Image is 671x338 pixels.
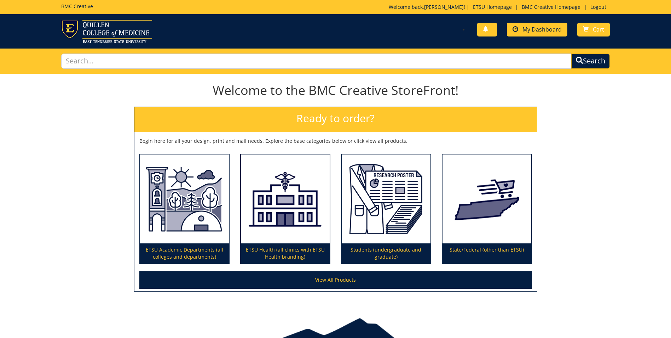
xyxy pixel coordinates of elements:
img: ETSU Health (all clinics with ETSU Health branding) [241,154,330,244]
a: My Dashboard [507,23,567,36]
span: My Dashboard [522,26,562,33]
h5: BMC Creative [61,4,93,9]
p: Welcome back, ! | | | [389,4,610,11]
a: Cart [577,23,610,36]
a: ETSU Health (all clinics with ETSU Health branding) [241,154,330,264]
button: Search [571,53,610,69]
p: ETSU Academic Departments (all colleges and departments) [140,243,229,263]
a: ETSU Academic Departments (all colleges and departments) [140,154,229,264]
a: State/Federal (other than ETSU) [442,154,531,264]
img: ETSU Academic Departments (all colleges and departments) [140,154,229,244]
span: Cart [593,26,604,33]
a: Logout [587,4,610,10]
img: State/Federal (other than ETSU) [442,154,531,244]
input: Search... [61,53,572,69]
h2: Ready to order? [134,107,537,132]
p: Students (undergraduate and graduate) [342,243,430,263]
a: [PERSON_NAME] [424,4,464,10]
h1: Welcome to the BMC Creative StoreFront! [134,83,537,97]
a: BMC Creative Homepage [518,4,584,10]
a: ETSU Homepage [469,4,515,10]
p: Begin here for all your design, print and mail needs. Explore the base categories below or click ... [139,137,532,145]
a: View All Products [139,271,532,289]
p: State/Federal (other than ETSU) [442,243,531,263]
img: ETSU logo [61,20,152,43]
a: Students (undergraduate and graduate) [342,154,430,264]
img: Students (undergraduate and graduate) [342,154,430,244]
p: ETSU Health (all clinics with ETSU Health branding) [241,243,330,263]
